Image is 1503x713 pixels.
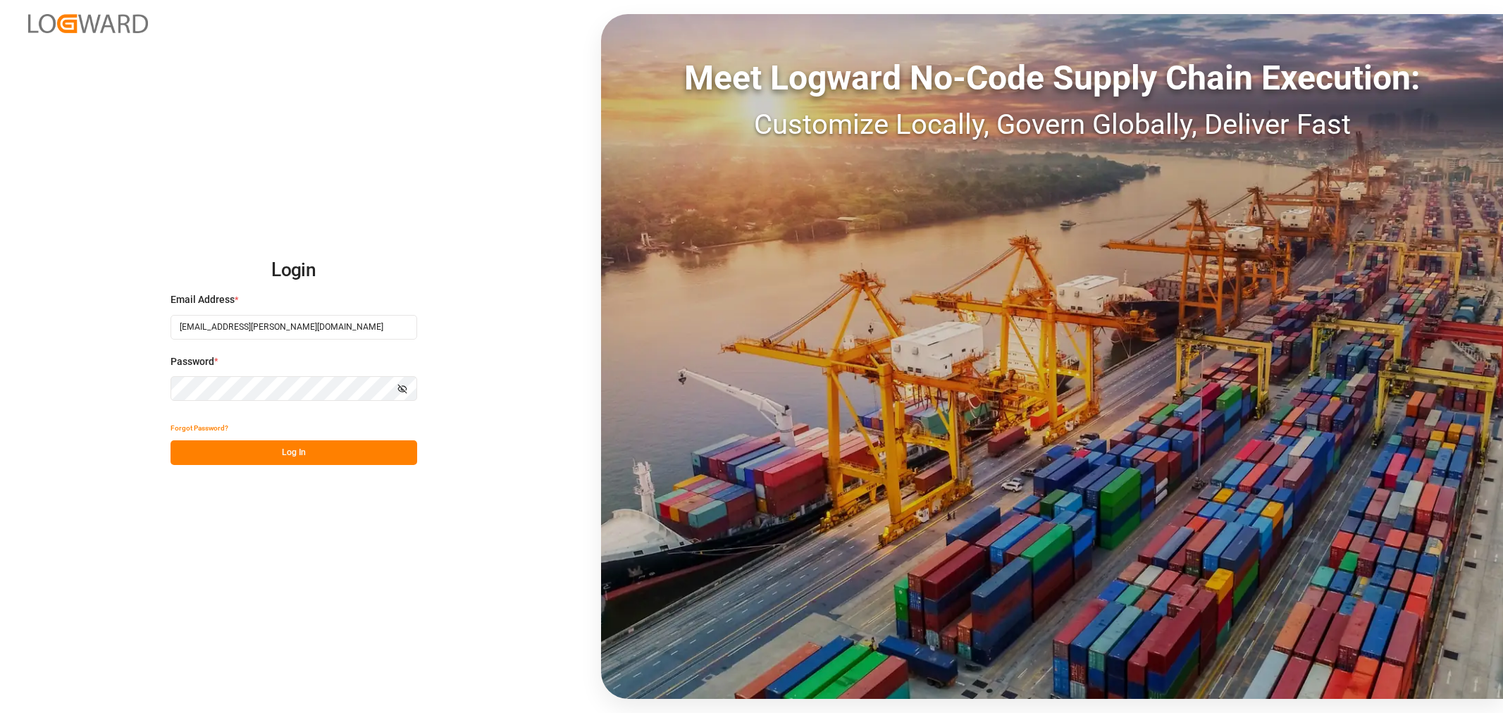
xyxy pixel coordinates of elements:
[171,440,417,465] button: Log In
[601,53,1503,104] div: Meet Logward No-Code Supply Chain Execution:
[28,14,148,33] img: Logward_new_orange.png
[171,292,235,307] span: Email Address
[171,315,417,340] input: Enter your email
[601,104,1503,146] div: Customize Locally, Govern Globally, Deliver Fast
[171,248,417,293] h2: Login
[171,416,228,440] button: Forgot Password?
[171,354,214,369] span: Password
